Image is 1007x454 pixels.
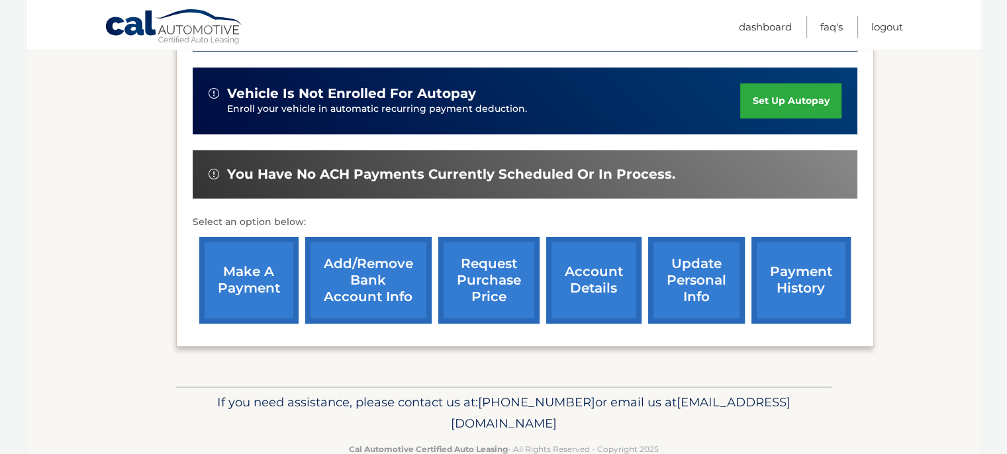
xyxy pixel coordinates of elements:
span: vehicle is not enrolled for autopay [227,85,476,102]
a: Add/Remove bank account info [305,237,432,324]
img: alert-white.svg [209,169,219,179]
p: Enroll your vehicle in automatic recurring payment deduction. [227,102,741,116]
a: payment history [751,237,851,324]
a: make a payment [199,237,299,324]
img: alert-white.svg [209,88,219,99]
a: request purchase price [438,237,540,324]
a: update personal info [648,237,745,324]
a: Cal Automotive [105,9,244,47]
p: Select an option below: [193,214,857,230]
a: Logout [871,16,903,38]
a: set up autopay [740,83,841,118]
a: account details [546,237,642,324]
a: Dashboard [739,16,792,38]
strong: Cal Automotive Certified Auto Leasing [349,444,508,454]
span: You have no ACH payments currently scheduled or in process. [227,166,675,183]
span: [PHONE_NUMBER] [478,394,595,410]
p: If you need assistance, please contact us at: or email us at [185,392,823,434]
a: FAQ's [820,16,843,38]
